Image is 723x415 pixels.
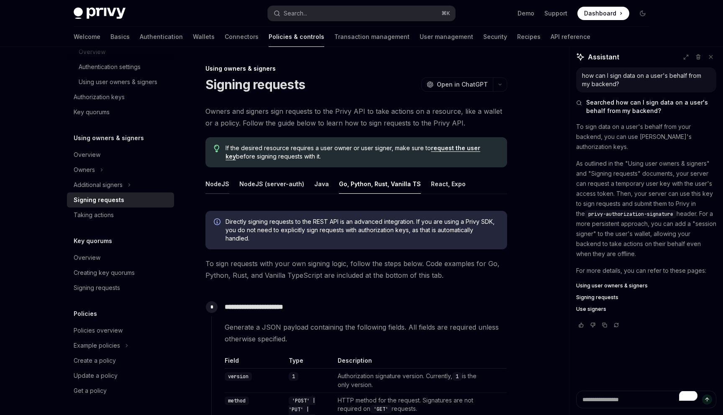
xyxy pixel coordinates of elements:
[600,321,610,329] button: Copy chat response
[225,27,259,47] a: Connectors
[576,294,618,301] span: Signing requests
[452,372,462,381] code: 1
[636,7,649,20] button: Toggle dark mode
[225,356,285,369] th: Field
[74,195,124,205] div: Signing requests
[289,372,298,381] code: 1
[576,391,716,408] textarea: To enrich screen reader interactions, please activate Accessibility in Grammarly extension settings
[588,52,619,62] span: Assistant
[339,174,421,194] button: Go, Python, Rust, Vanilla TS
[214,218,222,227] svg: Info
[576,122,716,152] p: To sign data on a user's behalf from your backend, you can use [PERSON_NAME]'s authorization keys.
[74,283,120,293] div: Signing requests
[214,145,220,152] svg: Tip
[74,180,123,190] div: Additional signers
[611,321,621,329] button: Reload last chat
[517,27,541,47] a: Recipes
[74,341,120,351] div: Example policies
[269,27,324,47] a: Policies & controls
[79,77,157,87] div: Using user owners & signers
[67,59,174,74] a: Authentication settings
[67,338,174,353] button: Example policies
[551,27,590,47] a: API reference
[582,72,710,88] div: how can I sign data on a user's behalf from my backend?
[74,371,118,381] div: Update a policy
[225,372,252,381] code: version
[67,162,174,177] button: Owners
[74,268,135,278] div: Creating key quorums
[67,105,174,120] a: Key quorums
[544,9,567,18] a: Support
[576,282,648,289] span: Using user owners & signers
[67,74,174,90] a: Using user owners & signers
[205,258,507,281] span: To sign requests with your own signing logic, follow the steps below. Code examples for Go, Pytho...
[588,321,598,329] button: Vote that response was not good
[226,218,499,243] span: Directly signing requests to the REST API is an advanced integration. If you are using a Privy SD...
[67,368,174,383] a: Update a policy
[74,165,95,175] div: Owners
[74,236,112,246] h5: Key quorums
[576,98,716,115] button: Searched how can I sign data on a user's behalf from my backend?
[576,282,716,289] a: Using user owners & signers
[314,174,329,194] button: Java
[110,27,130,47] a: Basics
[74,107,110,117] div: Key quorums
[74,27,100,47] a: Welcome
[67,147,174,162] a: Overview
[576,159,716,259] p: As outlined in the "Using user owners & signers" and "Signing requests" documents, your server ca...
[239,174,304,194] button: NodeJS (server-auth)
[67,353,174,368] a: Create a policy
[225,321,507,345] span: Generate a JSON payload containing the following fields. All fields are required unless otherwise...
[441,10,450,17] span: ⌘ K
[576,306,716,313] a: Use signers
[67,323,174,338] a: Policies overview
[285,356,334,369] th: Type
[584,9,616,18] span: Dashboard
[205,64,507,73] div: Using owners & signers
[205,105,507,129] span: Owners and signers sign requests to the Privy API to take actions on a resource, like a wallet or...
[74,309,97,319] h5: Policies
[268,6,455,21] button: Search...⌘K
[74,8,126,19] img: dark logo
[576,294,716,301] a: Signing requests
[483,27,507,47] a: Security
[67,207,174,223] a: Taking actions
[74,356,116,366] div: Create a policy
[576,266,716,276] p: For more details, you can refer to these pages:
[74,133,144,143] h5: Using owners & signers
[79,62,141,72] div: Authentication settings
[284,8,307,18] div: Search...
[74,210,114,220] div: Taking actions
[67,250,174,265] a: Overview
[74,325,123,336] div: Policies overview
[205,174,229,194] button: NodeJS
[576,306,606,313] span: Use signers
[67,383,174,398] a: Get a policy
[518,9,534,18] a: Demo
[420,27,473,47] a: User management
[67,192,174,207] a: Signing requests
[67,90,174,105] a: Authorization keys
[74,150,100,160] div: Overview
[205,77,305,92] h1: Signing requests
[67,177,174,192] button: Additional signers
[437,80,488,89] span: Open in ChatGPT
[577,7,629,20] a: Dashboard
[334,356,490,369] th: Description
[67,265,174,280] a: Creating key quorums
[334,369,490,393] td: Authorization signature version. Currently, is the only version.
[334,27,410,47] a: Transaction management
[421,77,493,92] button: Open in ChatGPT
[586,98,716,115] span: Searched how can I sign data on a user's behalf from my backend?
[226,144,499,161] span: If the desired resource requires a user owner or user signer, make sure to before signing request...
[74,386,107,396] div: Get a policy
[67,280,174,295] a: Signing requests
[74,92,125,102] div: Authorization keys
[193,27,215,47] a: Wallets
[576,321,586,329] button: Vote that response was good
[702,395,712,405] button: Send message
[431,174,466,194] button: React, Expo
[140,27,183,47] a: Authentication
[588,211,673,218] span: privy-authorization-signature
[74,253,100,263] div: Overview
